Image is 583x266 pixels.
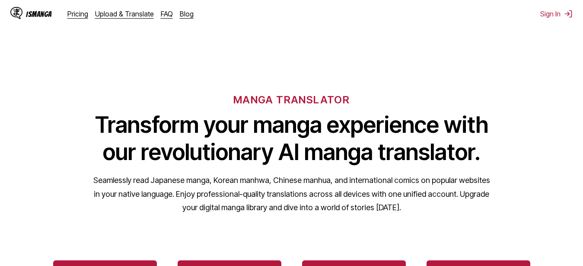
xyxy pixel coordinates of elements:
button: Sign In [540,10,573,18]
h1: Transform your manga experience with our revolutionary AI manga translator. [93,111,491,166]
h6: MANGA TRANSLATOR [233,93,350,106]
img: IsManga Logo [10,7,22,19]
a: FAQ [161,10,173,18]
p: Seamlessly read Japanese manga, Korean manhwa, Chinese manhua, and international comics on popula... [93,173,491,215]
a: Upload & Translate [95,10,154,18]
img: Sign out [564,10,573,18]
a: Pricing [67,10,88,18]
a: IsManga LogoIsManga [10,7,67,21]
a: Blog [180,10,194,18]
div: IsManga [26,10,52,18]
